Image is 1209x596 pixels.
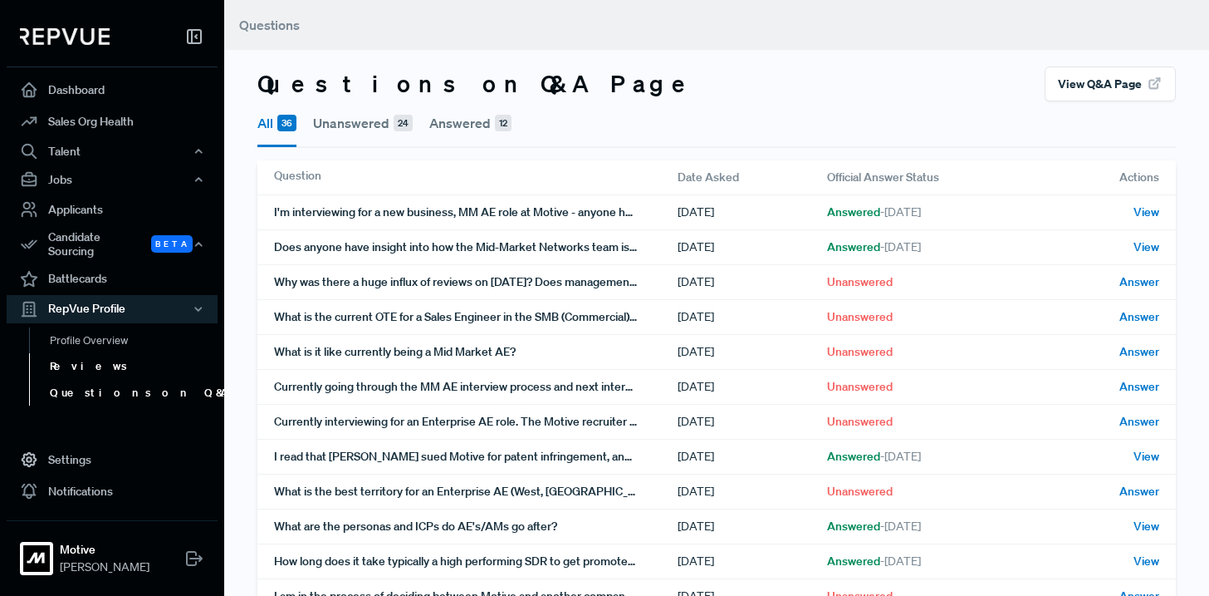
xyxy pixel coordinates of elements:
[20,28,110,45] img: RepVue
[257,70,696,98] h3: Questions on Q&A Page
[429,101,512,145] button: Answered
[29,380,240,406] a: Questions on Q&A
[7,520,218,583] a: MotiveMotive[PERSON_NAME]
[274,335,678,369] div: What is it like currently being a Mid Market AE?
[257,101,296,147] button: All
[274,230,678,264] div: Does anyone have insight into how the Mid-Market Networks team is performing?
[7,444,218,475] a: Settings
[274,265,678,299] div: Why was there a huge influx of reviews on [DATE]? Does management push for good repvue reviews ra...
[239,17,300,33] span: Questions
[678,475,827,509] div: [DATE]
[678,370,827,404] div: [DATE]
[880,519,921,534] span: - [DATE]
[827,343,893,361] span: Unanswered
[678,300,827,334] div: [DATE]
[60,541,149,559] strong: Motive
[827,273,893,291] span: Unanswered
[274,475,678,509] div: What is the best territory for an Enterprise AE (West, [GEOGRAPHIC_DATA], etc)? Are Enterprise AE...
[678,405,827,439] div: [DATE]
[7,165,218,194] button: Jobs
[7,194,218,225] a: Applicants
[394,115,413,131] span: 24
[495,115,512,131] span: 12
[29,353,240,380] a: Reviews
[23,545,50,572] img: Motive
[1133,553,1159,570] span: View
[1045,74,1176,91] a: View Q&A Page
[827,413,893,431] span: Unanswered
[29,328,240,354] a: Profile Overview
[678,195,827,229] div: [DATE]
[678,230,827,264] div: [DATE]
[274,160,678,195] div: Question
[7,74,218,106] a: Dashboard
[880,554,921,569] span: - [DATE]
[274,405,678,439] div: Currently interviewing for an Enterprise AE role. The Motive recruiter I had my initial call with...
[1119,413,1159,431] span: Answer
[678,544,827,579] div: [DATE]
[678,265,827,299] div: [DATE]
[678,335,827,369] div: [DATE]
[678,440,827,474] div: [DATE]
[1045,66,1176,101] button: View Q&A Page
[1133,239,1159,256] span: View
[880,449,921,464] span: - [DATE]
[7,295,218,323] button: RepVue Profile
[7,264,218,295] a: Battlecards
[274,440,678,474] div: I read that [PERSON_NAME] sued Motive for patent infringement, and Motive countersued. Can anyone...
[313,101,413,145] button: Unanswered
[274,195,678,229] div: I'm interviewing for a new business, MM AE role at Motive - anyone has any tips? Curious if the i...
[1119,273,1159,291] span: Answer
[678,510,827,544] div: [DATE]
[7,475,218,507] a: Notifications
[277,115,296,131] span: 36
[1133,448,1159,465] span: View
[274,370,678,404] div: Currently going through the MM AE interview process and next interview is a final chat with a VP ...
[827,378,893,396] span: Unanswered
[1119,343,1159,361] span: Answer
[678,160,827,195] div: Date Asked
[274,300,678,334] div: What is the current OTE for a Sales Engineer in the SMB (Commercial) space?
[1119,378,1159,396] span: Answer
[7,137,218,165] button: Talent
[827,483,893,500] span: Unanswered
[827,204,921,221] span: Answered
[1026,160,1159,195] div: Actions
[880,239,921,254] span: - [DATE]
[7,225,218,264] button: Candidate Sourcing Beta
[151,235,193,253] span: Beta
[827,518,921,535] span: Answered
[1119,308,1159,326] span: Answer
[60,559,149,576] span: [PERSON_NAME]
[827,160,1026,195] div: Official Answer Status
[827,448,921,465] span: Answered
[274,510,678,544] div: What are the personas and ICPs do AE's/AMs go after?
[827,239,921,256] span: Answered
[7,225,218,264] div: Candidate Sourcing
[880,204,921,219] span: - [DATE]
[1133,204,1159,221] span: View
[827,553,921,570] span: Answered
[274,544,678,579] div: How long does it take typically a high performing SDR to get promoted to AE?
[1133,518,1159,535] span: View
[1119,483,1159,500] span: Answer
[7,106,218,137] a: Sales Org Health
[827,308,893,326] span: Unanswered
